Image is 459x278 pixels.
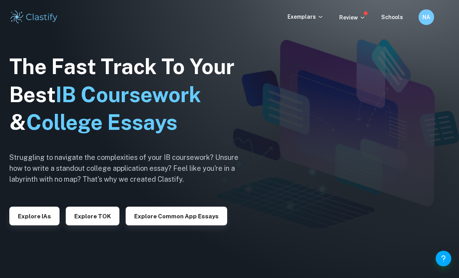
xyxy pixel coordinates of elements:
p: Review [339,13,366,22]
h6: Struggling to navigate the complexities of your IB coursework? Unsure how to write a standout col... [9,152,251,185]
a: Explore TOK [66,212,119,220]
button: Help and Feedback [436,251,451,266]
a: Explore IAs [9,212,60,220]
h1: The Fast Track To Your Best & [9,53,251,137]
button: Explore IAs [9,207,60,225]
a: Schools [381,14,403,20]
a: Explore Common App essays [126,212,227,220]
button: Explore TOK [66,207,119,225]
img: Clastify logo [9,9,59,25]
h6: NA [422,13,431,21]
span: College Essays [26,110,177,135]
button: Explore Common App essays [126,207,227,225]
button: NA [419,9,434,25]
p: Exemplars [287,12,324,21]
span: IB Coursework [56,82,201,107]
